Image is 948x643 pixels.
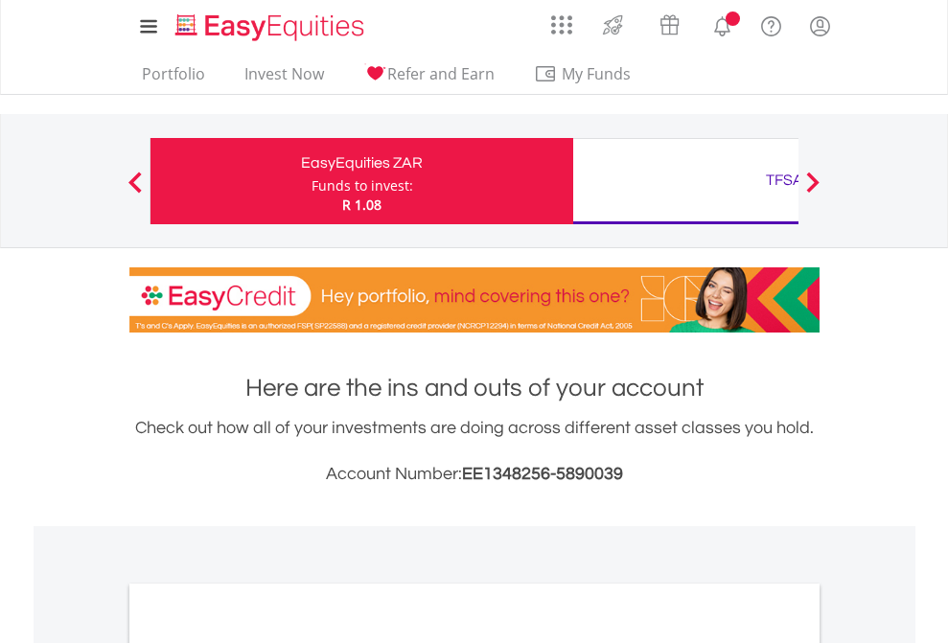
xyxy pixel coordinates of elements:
a: Notifications [698,5,747,43]
span: Refer and Earn [387,63,495,84]
img: grid-menu-icon.svg [551,14,572,35]
a: Vouchers [641,5,698,40]
button: Next [794,181,832,200]
img: EasyEquities_Logo.png [172,11,372,43]
div: Check out how all of your investments are doing across different asset classes you hold. [129,415,820,488]
a: AppsGrid [539,5,585,35]
img: EasyCredit Promotion Banner [129,267,820,333]
span: R 1.08 [342,195,382,214]
a: Home page [168,5,372,43]
a: FAQ's and Support [747,5,796,43]
button: Previous [116,181,154,200]
img: thrive-v2.svg [597,10,629,40]
a: Refer and Earn [356,64,502,94]
div: EasyEquities ZAR [162,149,562,176]
a: My Profile [796,5,844,47]
a: Portfolio [134,64,213,94]
img: vouchers-v2.svg [654,10,685,40]
div: Funds to invest: [312,176,413,195]
h3: Account Number: [129,461,820,488]
span: My Funds [534,61,659,86]
h1: Here are the ins and outs of your account [129,371,820,405]
a: Invest Now [237,64,332,94]
span: EE1348256-5890039 [462,465,623,483]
